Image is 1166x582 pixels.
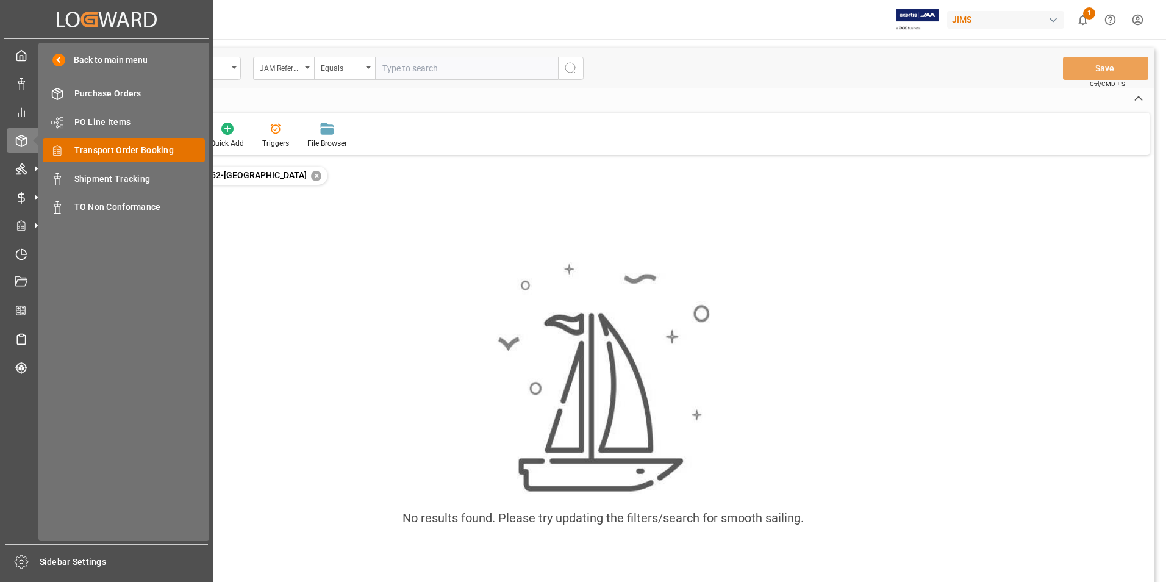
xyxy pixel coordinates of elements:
span: Back to main menu [65,54,148,66]
a: Shipment Tracking [43,167,205,190]
a: CO2 Calculator [7,298,207,322]
img: smooth_sailing.jpeg [496,262,710,495]
a: Data Management [7,71,207,95]
button: Save [1063,57,1148,80]
div: No results found. Please try updating the filters/search for smooth sailing. [402,509,804,527]
span: Ctrl/CMD + S [1090,79,1125,88]
span: 22-1162-[GEOGRAPHIC_DATA] [188,170,307,180]
span: Transport Order Booking [74,144,206,157]
a: Sailing Schedules [7,327,207,351]
img: Exertis%20JAM%20-%20Email%20Logo.jpg_1722504956.jpg [896,9,939,31]
a: Timeslot Management V2 [7,242,207,265]
a: Transport Order Booking [43,138,205,162]
div: ✕ [311,171,321,181]
div: JAM Reference Number [260,60,301,74]
span: Purchase Orders [74,87,206,100]
span: TO Non Conformance [74,201,206,214]
a: My Reports [7,100,207,124]
a: Tracking Shipment [7,355,207,379]
button: open menu [314,57,375,80]
div: Triggers [262,138,289,149]
a: Purchase Orders [43,82,205,106]
button: open menu [253,57,314,80]
a: TO Non Conformance [43,195,205,219]
button: search button [558,57,584,80]
a: My Cockpit [7,43,207,67]
div: File Browser [307,138,347,149]
a: PO Line Items [43,110,205,134]
span: Sidebar Settings [40,556,209,569]
span: PO Line Items [74,116,206,129]
div: Quick Add [210,138,244,149]
div: Equals [321,60,362,74]
input: Type to search [375,57,558,80]
span: Shipment Tracking [74,173,206,185]
a: Document Management [7,270,207,294]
